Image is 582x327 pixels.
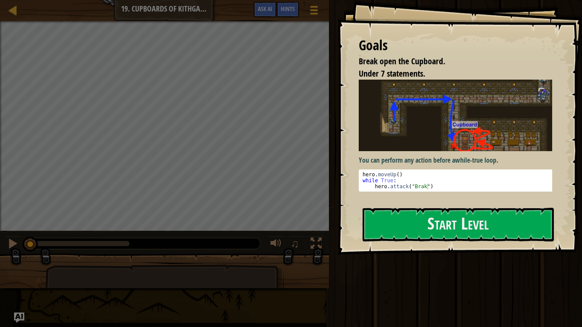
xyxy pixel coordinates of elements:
span: Hints [281,5,295,13]
button: Ask AI [254,2,277,17]
img: Cupboards of kithgard [359,80,559,151]
span: Ask AI [258,5,272,13]
button: Ask AI [14,313,24,323]
span: Under 7 statements. [359,68,425,79]
button: Toggle fullscreen [308,236,325,253]
button: ♫ [289,236,303,253]
button: Ctrl + P: Pause [4,236,21,253]
span: ♫ [291,237,299,250]
strong: while-true loop [455,155,496,165]
button: Start Level [363,208,554,241]
p: You can perform any action before a . [359,155,559,165]
li: Under 7 statements. [348,68,550,80]
button: Show game menu [303,2,325,22]
li: Break open the Cupboard. [348,55,550,68]
div: Goals [359,36,552,55]
button: Adjust volume [268,236,285,253]
span: Break open the Cupboard. [359,55,445,67]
